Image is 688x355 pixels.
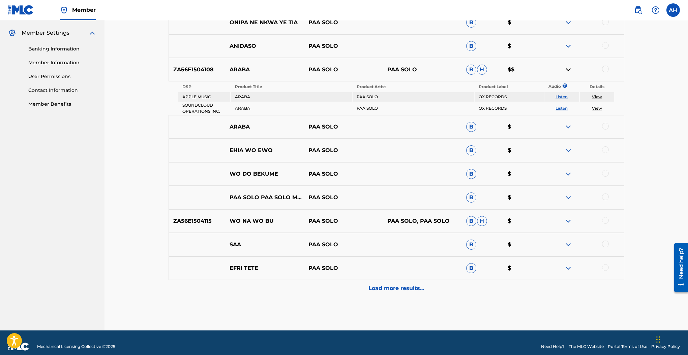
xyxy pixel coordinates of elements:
img: contract [564,66,572,74]
p: PAA SOLO [304,217,383,225]
span: B [466,169,476,179]
span: B [466,216,476,226]
span: B [466,263,476,273]
div: User Menu [666,3,680,17]
p: $ [503,264,545,272]
a: Banking Information [28,45,96,52]
p: ANIDASO [225,42,304,50]
th: Product Label [475,82,544,92]
span: B [466,145,476,155]
img: expand [564,19,572,27]
span: B [466,240,476,250]
p: ARABA [225,66,304,74]
p: $ [503,19,545,27]
a: Listen [556,94,568,99]
td: OX RECORDS [475,102,544,114]
p: $ [503,241,545,249]
a: Contact Information [28,87,96,94]
th: Product Artist [353,82,474,92]
p: PAA SOLO [304,241,383,249]
td: ARABA [231,92,352,102]
td: PAA SOLO [353,92,474,102]
p: PAA SOLO [304,170,383,178]
p: SAA [225,241,304,249]
td: OX RECORDS [475,92,544,102]
td: ARABA [231,102,352,114]
span: B [466,41,476,51]
p: ZA56E1504108 [169,66,226,74]
p: PAA SOLO [383,66,462,74]
div: Drag [656,329,660,350]
span: H [477,216,487,226]
img: logo [8,343,29,351]
p: EHIA WO EWO [225,146,304,154]
img: help [652,6,660,14]
p: PAA SOLO [304,123,383,131]
span: B [466,17,476,28]
p: PAA SOLO [304,42,383,50]
img: search [634,6,642,14]
a: View [592,106,602,111]
img: expand [564,241,572,249]
span: ? [565,83,565,88]
a: Public Search [631,3,645,17]
p: $ [503,193,545,202]
span: B [466,65,476,75]
p: Load more results... [368,284,424,292]
p: ZA56E1504115 [169,217,226,225]
iframe: Resource Center [669,241,688,295]
img: MLC Logo [8,5,34,15]
p: WO DO BEKUME [225,170,304,178]
p: $ [503,170,545,178]
span: B [466,122,476,132]
div: Chat Widget [654,323,688,355]
span: Member [72,6,96,14]
p: PAA SOLO, PAA SOLO [383,217,462,225]
a: Listen [556,106,568,111]
td: APPLE MUSIC [178,92,230,102]
p: WO NA WO BU [225,217,304,225]
img: expand [564,123,572,131]
a: View [592,94,602,99]
img: Top Rightsholder [60,6,68,14]
p: PAA SOLO [304,66,383,74]
img: expand [564,146,572,154]
p: ONIPA NE NKWA YE TIA [225,19,304,27]
td: SOUNDCLOUD OPERATIONS INC. [178,102,230,114]
img: Member Settings [8,29,16,37]
th: Details [580,82,615,92]
p: PAA SOLO [304,146,383,154]
th: DSP [178,82,230,92]
p: $ [503,146,545,154]
a: The MLC Website [569,344,604,350]
span: Member Settings [22,29,69,37]
p: PAA SOLO PAA SOLO MO NSU MAME [225,193,304,202]
p: Audio [544,83,552,90]
td: PAA SOLO [353,102,474,114]
img: expand [564,264,572,272]
a: User Permissions [28,73,96,80]
p: PAA SOLO [304,193,383,202]
span: B [466,192,476,203]
p: PAA SOLO [304,19,383,27]
p: $ [503,217,545,225]
a: Member Information [28,59,96,66]
img: expand [564,193,572,202]
p: PAA SOLO [304,264,383,272]
p: ARABA [225,123,304,131]
a: Member Benefits [28,101,96,108]
th: Product Title [231,82,352,92]
span: Mechanical Licensing Collective © 2025 [37,344,115,350]
img: expand [564,42,572,50]
a: Privacy Policy [651,344,680,350]
div: Help [649,3,662,17]
a: Need Help? [541,344,565,350]
p: $ [503,123,545,131]
p: $$ [503,66,545,74]
p: $ [503,42,545,50]
img: expand [564,217,572,225]
span: H [477,65,487,75]
img: expand [88,29,96,37]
